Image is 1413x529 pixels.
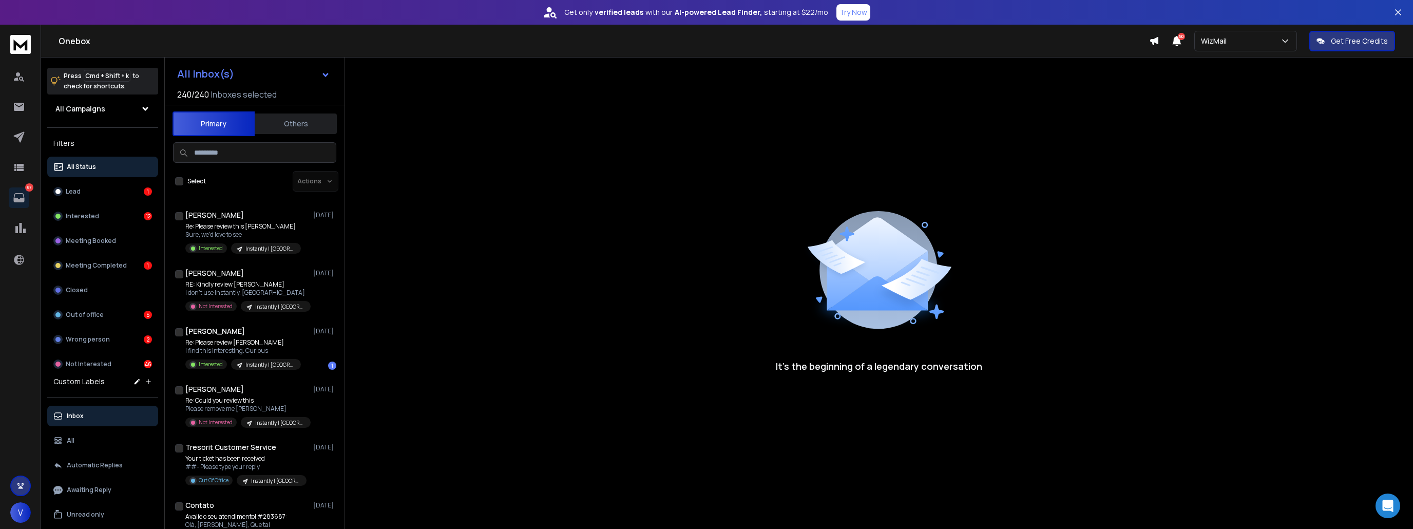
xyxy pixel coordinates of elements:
[84,70,130,82] span: Cmd + Shift + k
[185,326,245,336] h1: [PERSON_NAME]
[185,338,301,347] p: Re: Please review [PERSON_NAME]
[47,504,158,525] button: Unread only
[185,222,301,231] p: Re: Please review this [PERSON_NAME]
[25,183,33,192] p: 67
[177,88,209,101] span: 240 / 240
[67,486,111,494] p: Awaiting Reply
[836,4,870,21] button: Try Now
[67,437,74,445] p: All
[255,419,304,427] p: Instantly | [GEOGRAPHIC_DATA] | GWS
[1376,494,1400,518] div: Open Intercom Messenger
[169,64,338,84] button: All Inbox(s)
[144,212,152,220] div: 12
[185,396,309,405] p: Re: Could you review this
[1309,31,1395,51] button: Get Free Credits
[67,511,104,519] p: Unread only
[47,99,158,119] button: All Campaigns
[185,463,307,471] p: ##- Please type your reply
[185,231,301,239] p: Sure, we'd love to see
[66,335,110,344] p: Wrong person
[211,88,277,101] h3: Inboxes selected
[66,360,111,368] p: Not Interested
[47,231,158,251] button: Meeting Booked
[67,461,123,469] p: Automatic Replies
[47,305,158,325] button: Out of office5
[144,187,152,196] div: 1
[185,405,309,413] p: Please remove me [PERSON_NAME]
[245,361,295,369] p: Instantly | [GEOGRAPHIC_DATA] | GWS
[1201,36,1231,46] p: WizMail
[66,237,116,245] p: Meeting Booked
[185,513,309,521] p: Avalie o seu atendimento! #283687:
[66,261,127,270] p: Meeting Completed
[64,71,139,91] p: Press to check for shortcuts.
[173,111,255,136] button: Primary
[10,502,31,523] button: V
[47,455,158,476] button: Automatic Replies
[47,354,158,374] button: Not Interested46
[47,480,158,500] button: Awaiting Reply
[313,443,336,451] p: [DATE]
[144,360,152,368] div: 46
[144,311,152,319] div: 5
[839,7,867,17] p: Try Now
[10,35,31,54] img: logo
[177,69,234,79] h1: All Inbox(s)
[66,286,88,294] p: Closed
[55,104,105,114] h1: All Campaigns
[313,327,336,335] p: [DATE]
[255,112,337,135] button: Others
[251,477,300,485] p: Instantly | [GEOGRAPHIC_DATA] | [GEOGRAPHIC_DATA]
[675,7,762,17] strong: AI-powered Lead Finder,
[1331,36,1388,46] p: Get Free Credits
[313,269,336,277] p: [DATE]
[199,303,233,310] p: Not Interested
[67,163,96,171] p: All Status
[185,442,276,452] h1: Tresorit Customer Service
[199,244,223,252] p: Interested
[47,181,158,202] button: Lead1
[144,261,152,270] div: 1
[47,255,158,276] button: Meeting Completed1
[47,280,158,300] button: Closed
[66,187,81,196] p: Lead
[9,187,29,208] a: 67
[187,177,206,185] label: Select
[185,455,307,463] p: Your ticket has been received
[595,7,643,17] strong: verified leads
[1178,33,1185,40] span: 50
[313,501,336,509] p: [DATE]
[245,245,295,253] p: Instantly | [GEOGRAPHIC_DATA] | GWS
[66,212,99,220] p: Interested
[144,335,152,344] div: 2
[185,210,244,220] h1: [PERSON_NAME]
[199,477,228,484] p: Out Of Office
[255,303,304,311] p: Instantly | [GEOGRAPHIC_DATA] | [GEOGRAPHIC_DATA]
[47,157,158,177] button: All Status
[185,347,301,355] p: I find this interesting. Curious
[185,280,309,289] p: RE: Kindly review [PERSON_NAME]
[59,35,1149,47] h1: Onebox
[47,206,158,226] button: Interested12
[313,385,336,393] p: [DATE]
[185,500,214,511] h1: Contato
[47,406,158,426] button: Inbox
[47,136,158,150] h3: Filters
[47,430,158,451] button: All
[776,359,982,373] p: It’s the beginning of a legendary conversation
[564,7,828,17] p: Get only with our starting at $22/mo
[185,384,244,394] h1: [PERSON_NAME]
[47,329,158,350] button: Wrong person2
[185,268,244,278] h1: [PERSON_NAME]
[199,361,223,368] p: Interested
[185,521,309,529] p: Olá, [PERSON_NAME], Que tal
[67,412,84,420] p: Inbox
[313,211,336,219] p: [DATE]
[66,311,104,319] p: Out of office
[185,289,309,297] p: I don't use Instantly. [GEOGRAPHIC_DATA]
[328,362,336,370] div: 1
[199,419,233,426] p: Not Interested
[53,376,105,387] h3: Custom Labels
